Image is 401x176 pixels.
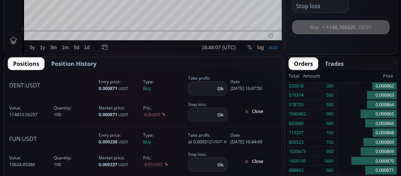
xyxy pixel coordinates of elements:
div: Price [320,72,393,81]
b: 0.000871 [99,111,117,118]
button: Ok [215,111,226,119]
div: 1040462 [289,109,306,119]
span: Buy [142,76,187,95]
div: Volume [23,25,38,31]
div: 600 [326,119,334,128]
small: USDT [118,86,128,91]
small: USDT [212,139,222,145]
span: :USDT [9,81,40,90]
div: 115207 [289,128,303,137]
b: DENT [9,81,24,89]
div: H [105,17,108,23]
div:  [6,95,12,101]
div: at 0.009312 [188,138,228,146]
div: Market open [67,16,73,23]
button: Orders [289,57,318,70]
span: [DATE] 16:44:49 [229,129,278,148]
div: 0.000871 [157,17,176,23]
div: 0.000871 [337,166,397,175]
small: USDT [153,162,163,167]
div: 500 [326,100,334,109]
div: 1609195 [289,157,306,166]
span: Orders [294,59,313,68]
div: 200 [326,81,334,91]
span: -0.5 [142,102,187,121]
div: 805523 [289,138,303,147]
div: 700 [326,138,334,147]
div: 579374 [289,91,303,100]
button: Positions [8,57,45,70]
div: O [79,17,83,23]
div: 84.537K [41,25,58,31]
span: Buy [142,129,187,148]
span: :USDT [9,135,37,143]
div: DENT [23,16,39,23]
small: USDT [118,162,128,167]
button: Close [230,156,277,167]
small: USDT [151,112,161,117]
div: 600 [326,166,334,175]
small: USDT [118,139,128,144]
button: Ok [215,85,226,92]
span: 10824.85386 [8,152,53,171]
div: Amount [303,72,320,81]
div: 692840 [289,119,303,128]
div: 1035673 [289,147,306,156]
span: Position History [51,59,96,68]
span: 114810.56257 [8,102,53,121]
div: 0.000865 [337,109,397,119]
div: 0.000869 [337,147,397,157]
span: 100 [53,102,98,121]
div: Indicators [132,4,154,10]
div: 100 [326,128,334,137]
div: 0.000871 [132,17,151,23]
div: 0.000000 (0.00%) [178,17,215,23]
div: Total [289,72,303,81]
div: 0.000869 [337,138,397,147]
small: USDT [118,112,128,117]
div: Dent [46,16,62,23]
button: Close [230,106,277,117]
div: 900 [326,109,334,119]
div: 0.000866 [337,119,397,129]
div: Compare [96,4,116,10]
span: -0.51 [142,152,187,171]
b: 0.009237 [99,161,117,168]
div: 0.000871 [108,17,127,23]
div: 0.000863 [337,91,397,100]
div: 1400 [324,157,334,166]
div: 0.000870 [337,157,397,166]
div: 578703 [289,100,303,109]
div: 0.000864 [337,100,397,110]
button: Trades [320,57,349,70]
div: 0.000862 [337,81,397,91]
div: 500 [326,91,334,100]
button: Position History [46,57,102,70]
div: 232018 [289,81,303,91]
b: FUN [9,135,20,143]
button: Ok [215,161,226,169]
span: [DATE] 16:47:50 [229,76,278,95]
div: 0.000871 [83,17,102,23]
div: 1 m [59,4,66,10]
span: Trades [325,59,344,68]
div: 900 [326,147,334,156]
div: 0.000868 [337,128,397,138]
span: 100 [53,152,98,171]
div: 1 [39,16,46,23]
span: Positions [13,59,39,68]
div: C [154,17,157,23]
div: 688863 [289,166,303,175]
b: 0.000871 [99,85,117,91]
div: L [129,17,132,23]
b: 0.009238 [99,138,117,145]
